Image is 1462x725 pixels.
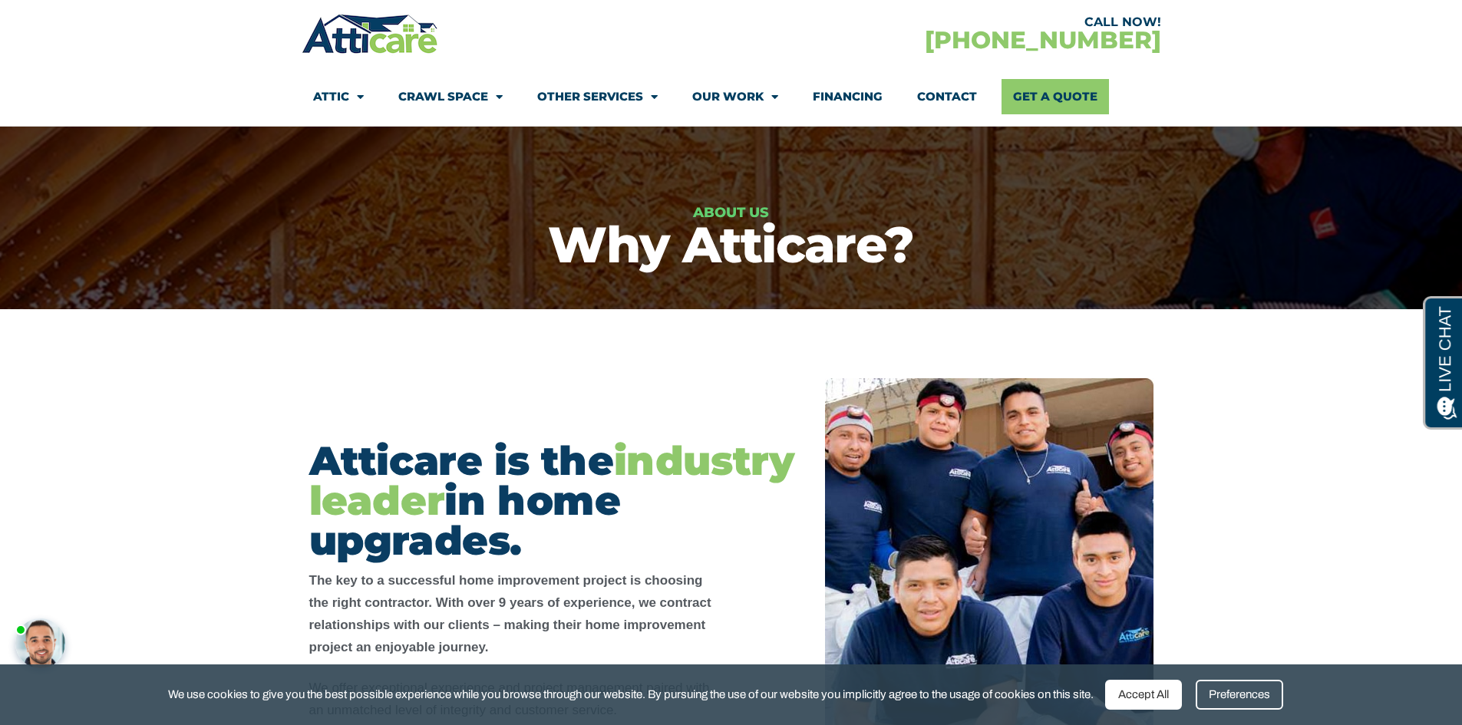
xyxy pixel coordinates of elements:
nav: Menu [313,79,1150,114]
div: Accept All [1105,680,1182,710]
iframe: Chat Invitation [8,564,253,679]
a: Crawl Space [398,79,503,114]
div: Preferences [1196,680,1283,710]
strong: The key to a successful home improvement project is choosing the right contractor. With over 9 ye... [309,573,711,654]
a: Contact [917,79,977,114]
a: Financing [813,79,883,114]
span: Opens a chat window [38,12,124,31]
span: industry leader [309,437,794,525]
h1: Why Atticare? [8,219,1454,269]
a: Get A Quote [1002,79,1109,114]
a: Attic [313,79,364,114]
h6: About Us [8,206,1454,219]
a: Other Services [537,79,658,114]
span: We use cookies to give you the best possible experience while you browse through our website. By ... [168,685,1094,704]
div: CALL NOW! [731,16,1161,28]
h2: Atticare is the in home upgrades. [309,441,794,561]
a: Our Work [692,79,778,114]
